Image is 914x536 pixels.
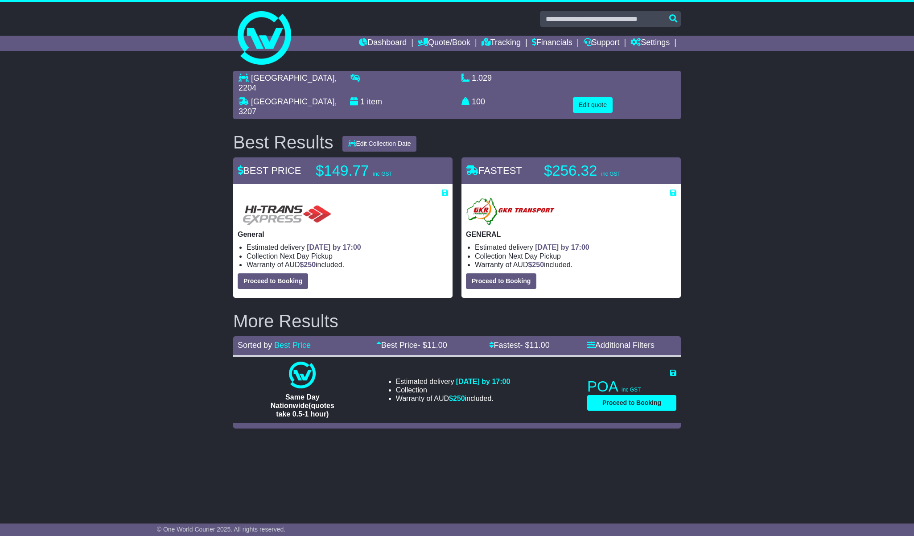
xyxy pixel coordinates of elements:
[239,97,337,116] span: , 3207
[238,273,308,289] button: Proceed to Booking
[449,395,465,402] span: $
[229,132,338,152] div: Best Results
[466,165,522,176] span: FASTEST
[530,341,550,350] span: 11.00
[466,273,536,289] button: Proceed to Booking
[622,387,641,393] span: inc GST
[280,252,333,260] span: Next Day Pickup
[342,136,417,152] button: Edit Collection Date
[271,393,334,418] span: Same Day Nationwide(quotes take 0.5-1 hour)
[532,36,572,51] a: Financials
[247,243,448,252] li: Estimated delivery
[475,252,676,260] li: Collection
[475,243,676,252] li: Estimated delivery
[396,377,511,386] li: Estimated delivery
[360,97,365,106] span: 1
[535,243,589,251] span: [DATE] by 17:00
[489,341,550,350] a: Fastest- $11.00
[238,197,335,226] img: HiTrans (Machship): General
[233,311,681,331] h2: More Results
[584,36,620,51] a: Support
[475,260,676,269] li: Warranty of AUD included.
[396,386,511,394] li: Collection
[396,394,511,403] li: Warranty of AUD included.
[238,341,272,350] span: Sorted by
[520,341,550,350] span: - $
[601,171,620,177] span: inc GST
[251,97,334,106] span: [GEOGRAPHIC_DATA]
[466,197,556,226] img: GKR: GENERAL
[573,97,613,113] button: Edit quote
[247,260,448,269] li: Warranty of AUD included.
[544,162,655,180] p: $256.32
[157,526,286,533] span: © One World Courier 2025. All rights reserved.
[418,36,470,51] a: Quote/Book
[466,230,676,239] p: GENERAL
[587,378,676,396] p: POA
[472,74,492,82] span: 1.029
[289,362,316,388] img: One World Courier: Same Day Nationwide(quotes take 0.5-1 hour)
[367,97,382,106] span: item
[587,341,655,350] a: Additional Filters
[472,97,485,106] span: 100
[238,230,448,239] p: General
[482,36,521,51] a: Tracking
[274,341,311,350] a: Best Price
[630,36,670,51] a: Settings
[359,36,407,51] a: Dashboard
[300,261,316,268] span: $
[238,165,301,176] span: BEST PRICE
[304,261,316,268] span: 250
[307,243,361,251] span: [DATE] by 17:00
[239,74,337,92] span: , 2204
[528,261,544,268] span: $
[427,341,447,350] span: 11.00
[532,261,544,268] span: 250
[508,252,561,260] span: Next Day Pickup
[251,74,334,82] span: [GEOGRAPHIC_DATA]
[453,395,465,402] span: 250
[316,162,427,180] p: $149.77
[587,395,676,411] button: Proceed to Booking
[456,378,511,385] span: [DATE] by 17:00
[376,341,447,350] a: Best Price- $11.00
[418,341,447,350] span: - $
[247,252,448,260] li: Collection
[373,171,392,177] span: inc GST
